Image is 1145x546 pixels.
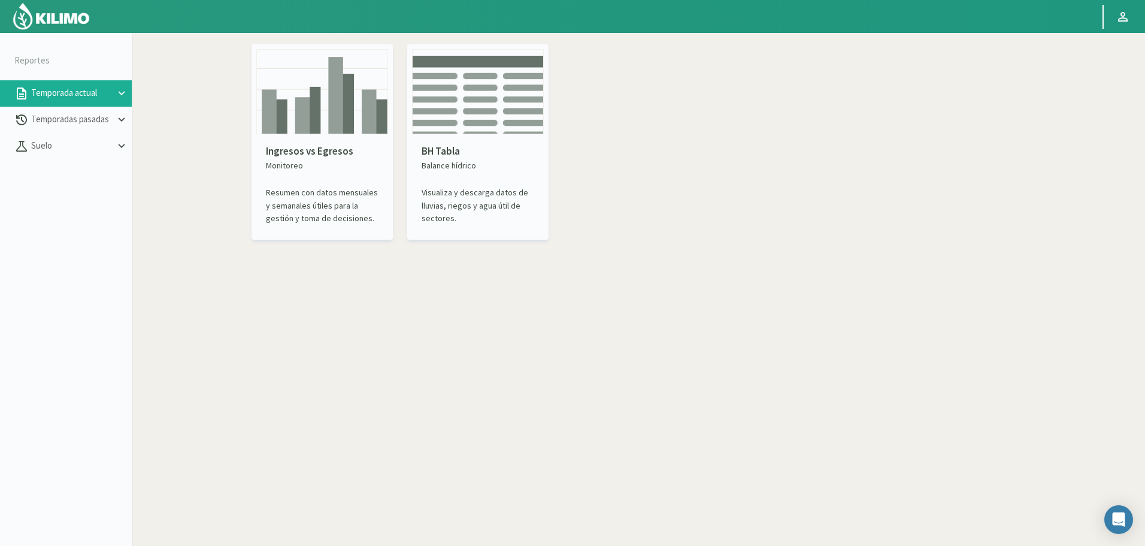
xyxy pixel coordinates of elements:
p: Temporadas pasadas [29,113,115,126]
div: Open Intercom Messenger [1104,505,1133,534]
p: BH Tabla [422,144,534,159]
img: card thumbnail [412,49,544,134]
p: Balance hídrico [422,159,534,172]
kil-reports-card: in-progress-season-summary.DYNAMIC_CHART_CARD.TITLE [252,44,393,240]
p: Ingresos vs Egresos [266,144,378,159]
p: Resumen con datos mensuales y semanales útiles para la gestión y toma de decisiones. [266,186,378,225]
p: Visualiza y descarga datos de lluvias, riegos y agua útil de sectores. [422,186,534,225]
p: Suelo [29,139,115,153]
img: card thumbnail [256,49,388,134]
kil-reports-card: in-progress-season-summary.HYDRIC_BALANCE_CHART_CARD.TITLE [407,44,549,240]
img: Kilimo [12,2,90,31]
p: Temporada actual [29,86,115,100]
p: Monitoreo [266,159,378,172]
